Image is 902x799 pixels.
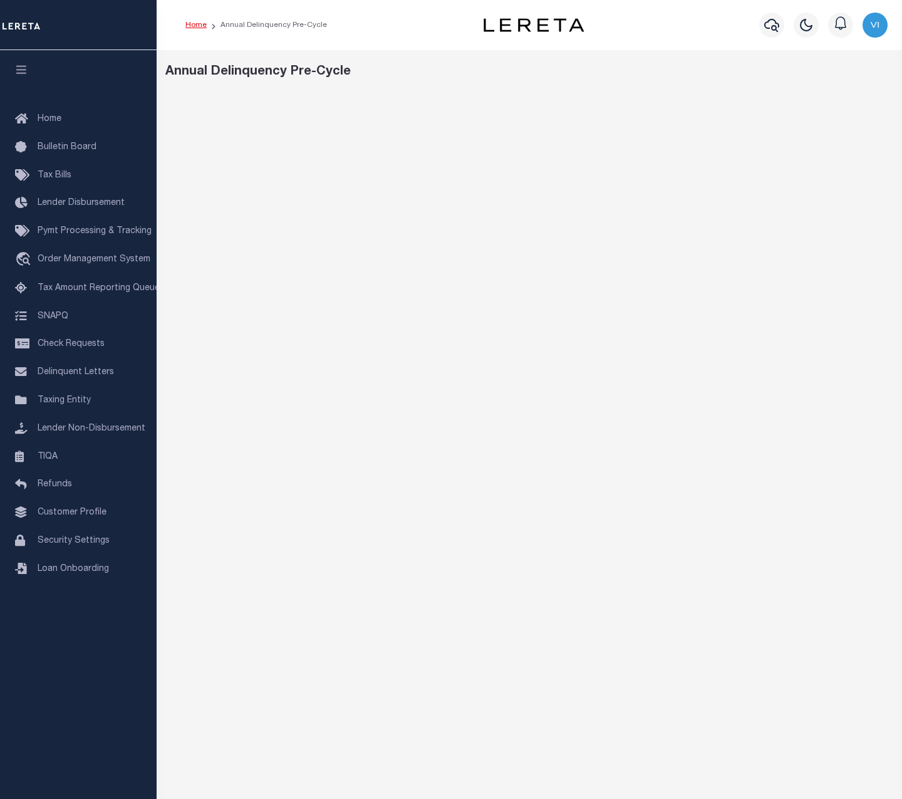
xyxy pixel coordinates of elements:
img: logo-dark.svg [484,18,584,32]
span: Pymt Processing & Tracking [38,227,152,236]
span: Loan Onboarding [38,565,109,573]
span: Delinquent Letters [38,368,114,377]
span: Order Management System [38,255,150,264]
span: SNAPQ [38,311,68,320]
span: Lender Disbursement [38,199,125,207]
span: Home [38,115,61,123]
span: Security Settings [38,536,110,545]
span: Taxing Entity [38,396,91,405]
span: Tax Bills [38,171,71,180]
i: travel_explore [15,252,35,268]
span: Customer Profile [38,508,106,517]
span: Bulletin Board [38,143,96,152]
div: Annual Delinquency Pre-Cycle [165,63,894,81]
span: Refunds [38,480,72,489]
img: svg+xml;base64,PHN2ZyB4bWxucz0iaHR0cDovL3d3dy53My5vcmcvMjAwMC9zdmciIHBvaW50ZXItZXZlbnRzPSJub25lIi... [863,13,888,38]
span: Check Requests [38,340,105,348]
a: Home [185,21,207,29]
span: TIQA [38,452,58,461]
span: Tax Amount Reporting Queue [38,284,160,293]
li: Annual Delinquency Pre-Cycle [207,19,327,31]
span: Lender Non-Disbursement [38,424,145,433]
